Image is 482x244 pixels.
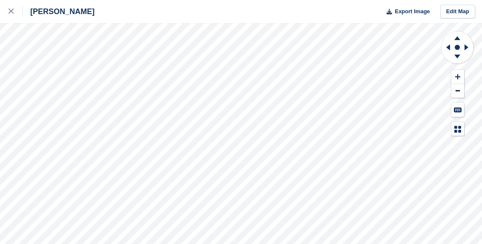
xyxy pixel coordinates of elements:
div: [PERSON_NAME] [23,6,95,17]
span: Export Image [395,7,430,16]
a: Edit Map [440,5,475,19]
button: Zoom In [451,70,464,84]
button: Map Legend [451,122,464,136]
button: Export Image [381,5,430,19]
button: Zoom Out [451,84,464,98]
button: Keyboard Shortcuts [451,103,464,117]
